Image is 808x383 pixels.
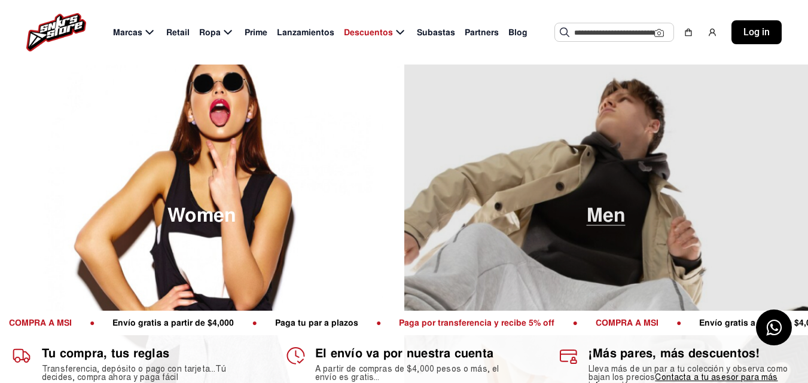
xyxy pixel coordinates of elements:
[587,206,626,225] span: Men
[315,346,523,360] h1: El envío va por nuestra cuenta
[315,365,523,382] h2: A partir de compras de $4,000 pesos o más, el envío es gratis...
[42,365,249,382] h2: Transferencia, depósito o pago con tarjeta...Tú decides, compra ahora y paga fácil
[664,317,687,328] span: ●
[684,27,693,37] img: shopping
[245,26,267,39] span: Prime
[277,26,334,39] span: Lanzamientos
[465,26,499,39] span: Partners
[42,346,249,360] h1: Tu compra, tus reglas
[199,26,221,39] span: Ropa
[100,317,240,328] span: Envío gratis a partir de $4,000
[240,317,263,328] span: ●
[26,13,86,51] img: logo
[560,27,569,37] img: Buscar
[708,27,717,37] img: user
[387,317,560,328] span: Paga por transferencia y recibe 5% off
[508,26,528,39] span: Blog
[263,317,364,328] span: Paga tu par a plazos
[583,317,664,328] span: COMPRA A MSI
[167,206,236,225] span: Women
[166,26,190,39] span: Retail
[743,25,770,39] span: Log in
[344,26,393,39] span: Descuentos
[417,26,455,39] span: Subastas
[560,317,583,328] span: ●
[654,28,664,38] img: Cámara
[113,26,142,39] span: Marcas
[589,346,796,360] h1: ¡Más pares, más descuentos!
[364,317,386,328] span: ●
